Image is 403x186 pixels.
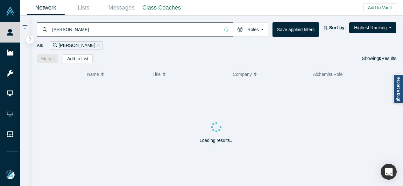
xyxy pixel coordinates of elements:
img: Alchemist Vault Logo [6,7,15,16]
a: Class Coaches [140,0,183,15]
div: [PERSON_NAME] [50,41,103,50]
span: Alchemist Role [313,72,343,77]
p: Loading results... [200,137,234,144]
button: Remove Filter [95,42,100,49]
button: Merge [37,54,59,63]
span: Title [152,68,161,81]
a: Lists [65,0,103,15]
strong: 0 [379,56,382,61]
button: Company [233,68,306,81]
a: Network [27,0,65,15]
button: Title [152,68,226,81]
button: Save applied filters [272,22,319,37]
span: Company [233,68,252,81]
a: Messages [103,0,140,15]
input: Search by name, title, company, summary, expertise, investment criteria or topics of focus [52,22,220,37]
span: Name [87,68,99,81]
button: Highest Ranking [349,22,396,33]
button: Roles [233,22,268,37]
span: All: [37,42,44,49]
button: Name [87,68,146,81]
span: Results [379,56,396,61]
div: Showing [362,54,396,63]
img: Mia Scott's Account [6,170,15,179]
strong: Sort by: [329,25,346,30]
button: Add to List [63,54,93,63]
a: Report a bug! [393,74,403,103]
button: Add to Vault [364,3,396,12]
